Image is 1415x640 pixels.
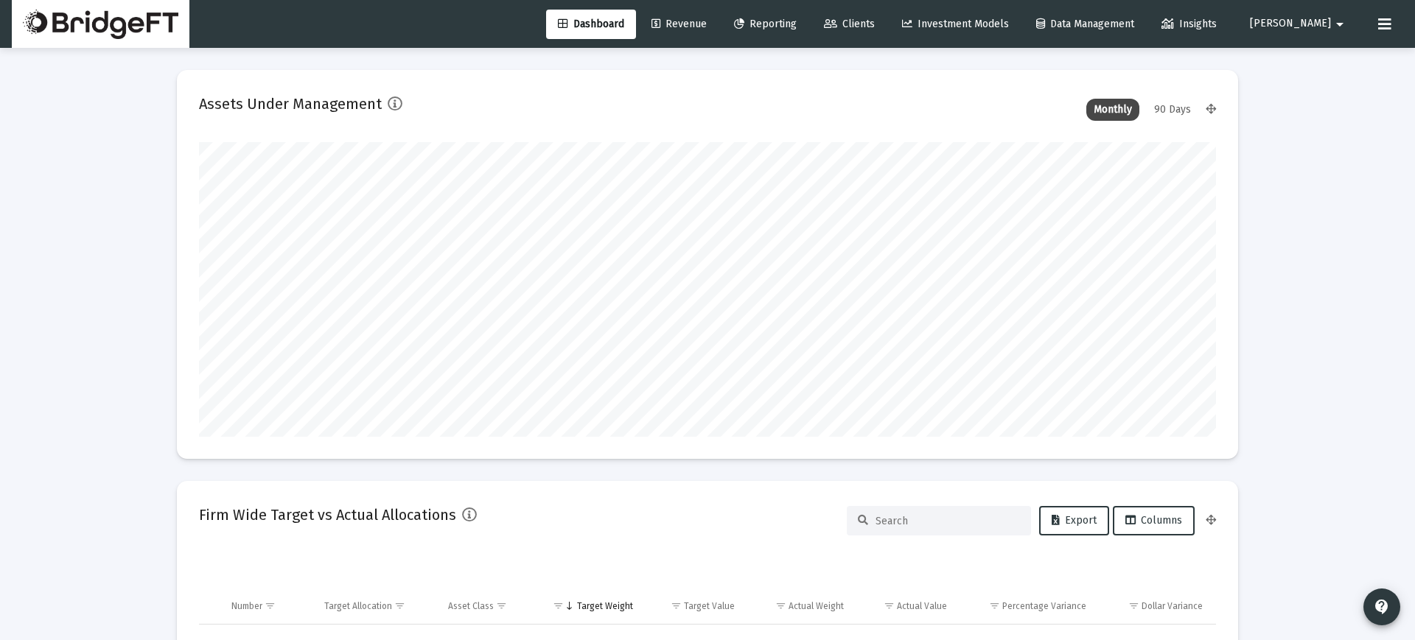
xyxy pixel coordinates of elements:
div: Target Weight [577,600,633,612]
td: Column Target Allocation [314,588,439,624]
div: Dollar Variance [1142,600,1203,612]
td: Column Number [221,588,314,624]
button: Export [1039,506,1109,535]
span: Show filter options for column 'Asset Class' [496,600,507,611]
div: Target Allocation [324,600,392,612]
a: Revenue [640,10,719,39]
div: Percentage Variance [1002,600,1086,612]
td: Column Dollar Variance [1097,588,1216,624]
span: Dashboard [558,18,624,30]
a: Investment Models [890,10,1021,39]
a: Dashboard [546,10,636,39]
div: Actual Weight [789,600,844,612]
td: Column Actual Weight [745,588,854,624]
span: Show filter options for column 'Percentage Variance' [989,600,1000,611]
td: Column Percentage Variance [957,588,1097,624]
h2: Firm Wide Target vs Actual Allocations [199,503,456,527]
span: Show filter options for column 'Target Allocation' [394,600,405,611]
span: Insights [1161,18,1217,30]
a: Clients [812,10,887,39]
span: Show filter options for column 'Dollar Variance' [1128,600,1139,611]
span: Columns [1125,514,1182,527]
td: Column Target Value [643,588,746,624]
input: Search [876,515,1020,527]
span: Data Management [1036,18,1134,30]
td: Column Target Weight [534,588,643,624]
span: Show filter options for column 'Actual Value' [884,600,895,611]
a: Reporting [722,10,808,39]
span: Show filter options for column 'Actual Weight' [775,600,786,611]
span: Show filter options for column 'Number' [265,600,276,611]
mat-icon: arrow_drop_down [1331,10,1349,39]
span: [PERSON_NAME] [1250,18,1331,30]
div: Asset Class [448,600,494,612]
span: Export [1052,514,1097,527]
span: Investment Models [902,18,1009,30]
a: Insights [1150,10,1229,39]
button: Columns [1113,506,1195,535]
div: Actual Value [897,600,947,612]
div: Number [231,600,262,612]
span: Clients [824,18,875,30]
td: Column Asset Class [438,588,534,624]
span: Show filter options for column 'Target Weight' [553,600,564,611]
div: Target Value [684,600,735,612]
div: Monthly [1086,99,1139,121]
span: Reporting [734,18,797,30]
h2: Assets Under Management [199,92,382,116]
span: Revenue [651,18,707,30]
img: Dashboard [23,10,178,39]
span: Show filter options for column 'Target Value' [671,600,682,611]
button: [PERSON_NAME] [1232,9,1366,38]
div: 90 Days [1147,99,1198,121]
mat-icon: contact_support [1373,598,1391,616]
td: Column Actual Value [854,588,957,624]
a: Data Management [1024,10,1146,39]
